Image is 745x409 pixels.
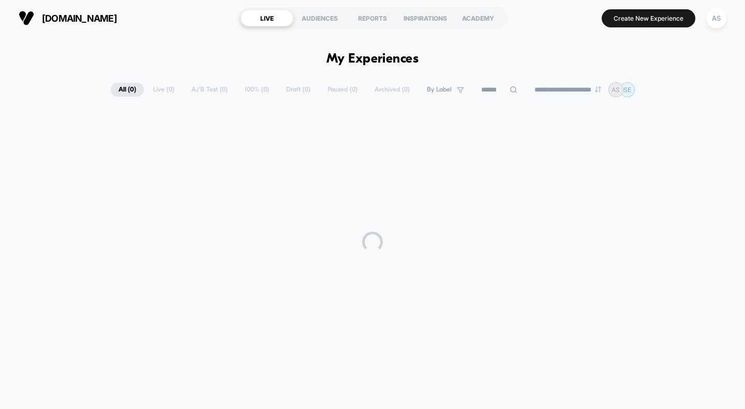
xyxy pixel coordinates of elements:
div: REPORTS [346,10,399,26]
p: AS [612,86,620,94]
div: ACADEMY [452,10,504,26]
button: AS [703,8,729,29]
img: end [595,86,601,93]
div: INSPIRATIONS [399,10,452,26]
button: Create New Experience [602,9,695,27]
img: Visually logo [19,10,34,26]
span: [DOMAIN_NAME] [42,13,117,24]
div: AS [706,8,726,28]
div: AUDIENCES [293,10,346,26]
h1: My Experiences [326,52,419,67]
button: [DOMAIN_NAME] [16,10,120,26]
p: SE [623,86,631,94]
div: LIVE [241,10,293,26]
span: By Label [427,86,452,94]
span: All ( 0 ) [111,83,144,97]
